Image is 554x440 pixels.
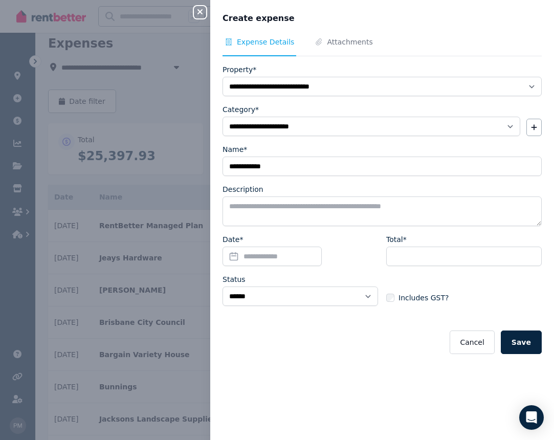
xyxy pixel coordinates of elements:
[501,331,542,354] button: Save
[223,184,263,194] label: Description
[519,405,544,430] div: Open Intercom Messenger
[237,37,294,47] span: Expense Details
[223,144,247,155] label: Name*
[223,64,256,75] label: Property*
[386,294,394,302] input: Includes GST?
[398,293,449,303] span: Includes GST?
[223,12,295,25] span: Create expense
[223,37,542,56] nav: Tabs
[223,234,243,245] label: Date*
[223,274,246,284] label: Status
[223,104,259,115] label: Category*
[327,37,372,47] span: Attachments
[450,331,494,354] button: Cancel
[386,234,407,245] label: Total*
